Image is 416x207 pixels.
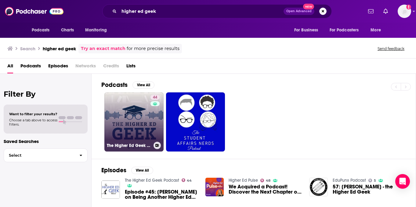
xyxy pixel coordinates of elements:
[333,178,366,183] a: EduPunx Podcast
[125,189,198,200] a: Episode #45: Brandon Langford on Being Another Higher Ed Geek
[333,184,406,195] span: 57: [PERSON_NAME] - the Higher Ed Geek
[260,179,270,182] a: 48
[381,6,390,16] a: Show notifications dropdown
[326,24,368,36] button: open menu
[309,178,328,196] img: 57: Dustin Ramsdell - the Higher Ed Geek
[294,26,318,34] span: For Business
[5,5,63,17] img: Podchaser - Follow, Share and Rate Podcasts
[366,6,376,16] a: Show notifications dropdown
[75,61,96,73] span: Networks
[4,90,88,98] h2: Filter By
[266,179,270,182] span: 48
[330,26,359,34] span: For Podcasters
[395,174,410,189] div: Open Intercom Messenger
[368,179,376,182] a: 5
[125,178,179,183] a: The Higher Ed Geek Podcast
[107,143,151,148] h3: The Higher Ed Geek Podcast
[43,46,76,52] h3: higher ed geek
[101,81,154,89] a: PodcastsView All
[103,61,119,73] span: Credits
[132,81,154,89] button: View All
[153,95,157,101] span: 44
[4,153,74,157] span: Select
[9,118,57,127] span: Choose a tab above to access filters.
[205,178,224,196] img: We Acquired a Podcast! Discover the Next Chapter of The Higher Ed Geek Podcast
[303,4,314,9] span: New
[398,5,411,18] img: User Profile
[150,95,160,100] a: 44
[7,61,13,73] a: All
[366,24,389,36] button: open menu
[127,45,179,52] span: for more precise results
[101,180,120,199] img: Episode #45: Brandon Langford on Being Another Higher Ed Geek
[187,179,192,182] span: 44
[102,4,332,18] div: Search podcasts, credits, & more...
[182,178,192,182] a: 44
[104,92,164,152] a: 44The Higher Ed Geek Podcast
[229,178,258,183] a: Higher Ed Pulse
[286,10,312,13] span: Open Advanced
[376,46,406,51] button: Send feedback
[126,61,136,73] a: Lists
[81,24,115,36] button: open menu
[61,26,74,34] span: Charts
[290,24,326,36] button: open menu
[229,184,302,195] a: We Acquired a Podcast! Discover the Next Chapter of The Higher Ed Geek Podcast
[284,8,314,15] button: Open AdvancedNew
[27,24,58,36] button: open menu
[9,112,57,116] span: Want to filter your results?
[101,81,128,89] h2: Podcasts
[20,61,41,73] a: Podcasts
[371,26,381,34] span: More
[374,179,376,182] span: 5
[406,5,411,9] svg: Add a profile image
[119,6,284,16] input: Search podcasts, credits, & more...
[85,26,107,34] span: Monitoring
[125,189,198,200] span: Episode #45: [PERSON_NAME] on Being Another Higher Ed Geek
[131,167,153,174] button: View All
[398,5,411,18] button: Show profile menu
[398,5,411,18] span: Logged in as KSKristina
[57,24,78,36] a: Charts
[4,148,88,162] button: Select
[20,46,35,52] h3: Search
[101,166,126,174] h2: Episodes
[48,61,68,73] a: Episodes
[4,138,88,144] p: Saved Searches
[81,45,125,52] a: Try an exact match
[101,166,153,174] a: EpisodesView All
[333,184,406,195] a: 57: Dustin Ramsdell - the Higher Ed Geek
[32,26,50,34] span: Podcasts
